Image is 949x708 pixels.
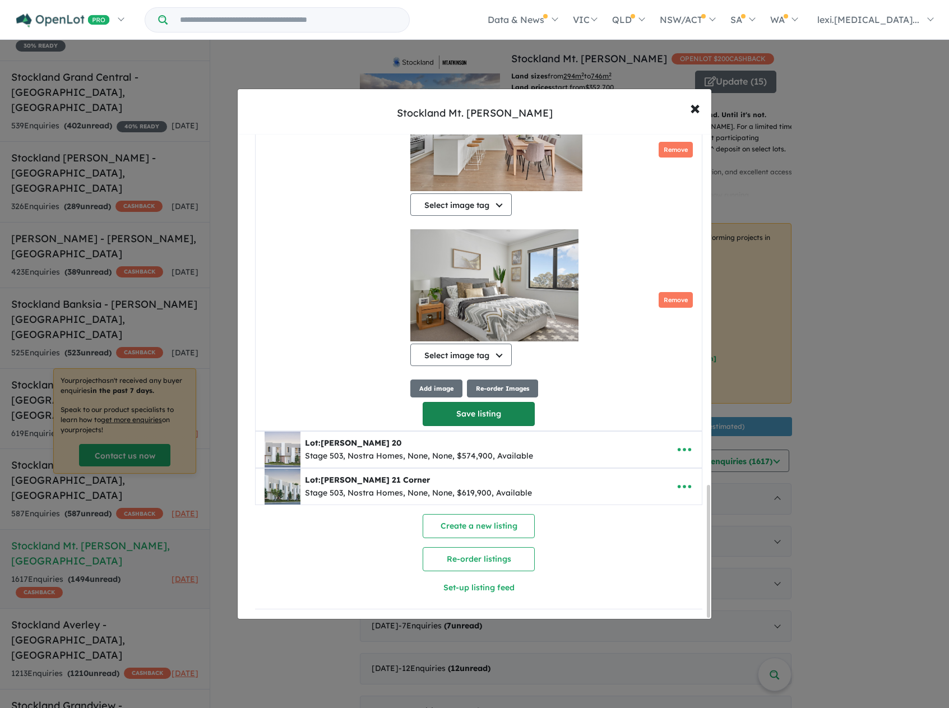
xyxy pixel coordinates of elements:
img: Openlot PRO Logo White [16,13,110,27]
span: [PERSON_NAME] 21 Corner [321,475,430,485]
img: Stockland Mt. Atkinson - Truganina - Lot Etto 21 Corner [410,229,578,341]
button: Add image [410,380,462,398]
div: Stage 503, Nostra Homes, None, None, $574,900, Available [305,450,533,463]
span: [PERSON_NAME] 20 [321,438,401,448]
span: × [690,95,700,119]
button: Re-order listings [423,547,535,571]
b: Lot: [305,438,401,448]
button: Set-up listing feed [367,576,591,600]
b: Lot: [305,475,430,485]
button: Re-order Images [467,380,538,398]
div: Stage 503, Nostra Homes, None, None, $619,900, Available [305,487,532,500]
button: Create a new listing [423,514,535,538]
img: Stockland%20Mt-%20Atkinson%20-%20Truganina%20-%20Lot%20Lipari%2021%20Corner___1755238089.jpg [265,469,300,505]
button: Remove [659,292,693,308]
img: Stockland Mt. Atkinson - Truganina - Lot Etto 21 Corner [410,79,582,191]
input: Try estate name, suburb, builder or developer [170,8,407,32]
img: Stockland%20Mt-%20Atkinson%20-%20Truganina%20-%20Lot%20Lipari%2020___1755237925.jpg [265,432,300,468]
button: Select image tag [410,193,512,216]
div: Stockland Mt. [PERSON_NAME] [397,106,553,121]
button: Save listing [423,402,535,426]
button: Remove [659,142,693,158]
span: lexi.[MEDICAL_DATA]... [817,14,919,25]
button: Select image tag [410,344,512,366]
